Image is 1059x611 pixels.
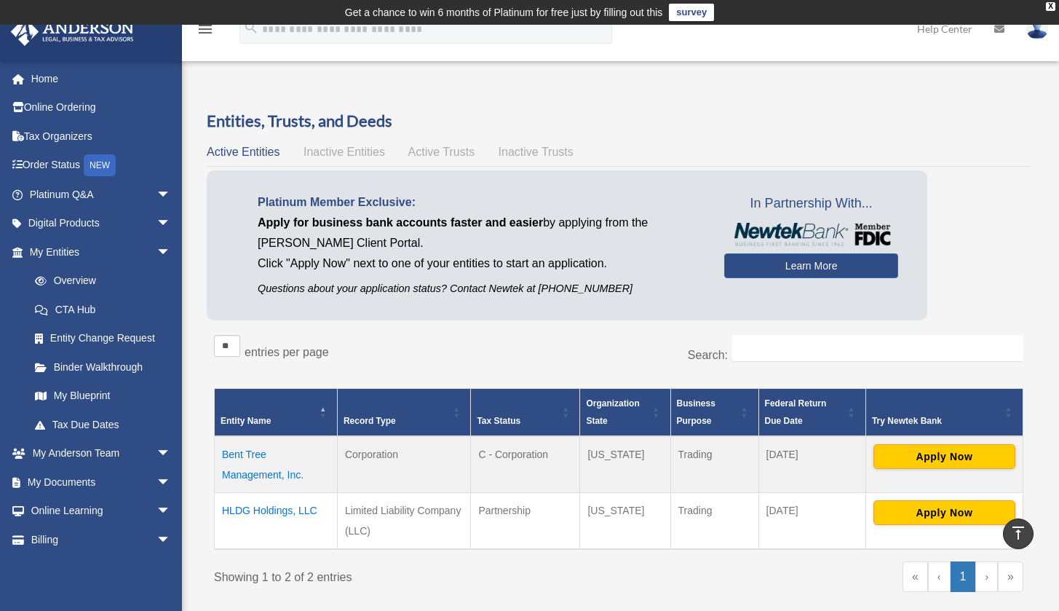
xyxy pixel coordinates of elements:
span: arrow_drop_down [156,237,186,267]
span: arrow_drop_down [156,497,186,527]
th: Record Type: Activate to sort [337,389,471,437]
span: arrow_drop_down [156,439,186,469]
span: Apply for business bank accounts faster and easier [258,216,543,229]
span: Inactive Entities [304,146,385,158]
th: Try Newtek Bank : Activate to sort [865,389,1023,437]
th: Tax Status: Activate to sort [471,389,580,437]
span: arrow_drop_down [156,209,186,239]
th: Federal Return Due Date: Activate to sort [758,389,865,437]
span: arrow_drop_down [156,525,186,555]
a: Billingarrow_drop_down [10,525,193,554]
a: Learn More [724,253,898,278]
a: Binder Walkthrough [20,352,186,382]
a: survey [669,4,714,21]
td: C - Corporation [471,436,580,493]
td: [DATE] [758,436,865,493]
td: Trading [670,493,758,550]
div: Showing 1 to 2 of 2 entries [214,561,608,588]
span: arrow_drop_down [156,468,186,497]
a: Overview [20,267,178,296]
button: Apply Now [873,500,1015,525]
span: Federal Return Due Date [765,398,827,426]
a: Online Learningarrow_drop_down [10,497,193,526]
i: search [243,20,259,36]
th: Organization State: Activate to sort [580,389,670,437]
a: Tax Organizers [10,122,193,151]
td: [US_STATE] [580,493,670,550]
i: menu [197,20,214,38]
span: Inactive Trusts [499,146,574,158]
p: Click "Apply Now" next to one of your entities to start an application. [258,253,702,274]
a: First [903,561,928,592]
a: Home [10,64,193,93]
a: Entity Change Request [20,324,186,353]
img: Anderson Advisors Platinum Portal [7,17,138,46]
td: Bent Tree Management, Inc. [215,436,338,493]
td: Limited Liability Company (LLC) [337,493,471,550]
td: Corporation [337,436,471,493]
span: arrow_drop_down [156,180,186,210]
th: Entity Name: Activate to invert sorting [215,389,338,437]
th: Business Purpose: Activate to sort [670,389,758,437]
a: My Entitiesarrow_drop_down [10,237,186,267]
div: Try Newtek Bank [872,412,1001,430]
span: Entity Name [221,416,271,426]
td: Partnership [471,493,580,550]
span: Active Trusts [408,146,475,158]
button: Apply Now [873,444,1015,469]
i: vertical_align_top [1010,524,1027,542]
a: My Anderson Teamarrow_drop_down [10,439,193,468]
span: Organization State [586,398,639,426]
p: Platinum Member Exclusive: [258,192,702,213]
img: User Pic [1026,18,1048,39]
a: CTA Hub [20,295,186,324]
h3: Entities, Trusts, and Deeds [207,110,1031,133]
a: menu [197,25,214,38]
label: Search: [688,349,728,361]
a: vertical_align_top [1003,519,1034,549]
img: NewtekBankLogoSM.png [731,223,891,246]
label: entries per page [245,346,329,358]
span: In Partnership With... [724,192,898,216]
a: Tax Due Dates [20,410,186,439]
span: Active Entities [207,146,279,158]
a: Order StatusNEW [10,151,193,181]
a: Digital Productsarrow_drop_down [10,209,193,238]
a: My Blueprint [20,382,186,411]
span: Business Purpose [677,398,715,426]
td: [DATE] [758,493,865,550]
a: Online Ordering [10,93,193,122]
a: Platinum Q&Aarrow_drop_down [10,180,193,209]
p: Questions about your application status? Contact Newtek at [PHONE_NUMBER] [258,280,702,298]
td: HLDG Holdings, LLC [215,493,338,550]
div: Get a chance to win 6 months of Platinum for free just by filling out this [345,4,663,21]
div: NEW [84,154,116,176]
span: Tax Status [477,416,520,426]
td: Trading [670,436,758,493]
td: [US_STATE] [580,436,670,493]
p: by applying from the [PERSON_NAME] Client Portal. [258,213,702,253]
div: close [1046,2,1055,11]
a: My Documentsarrow_drop_down [10,468,193,497]
span: Record Type [344,416,396,426]
a: Events Calendar [10,554,193,583]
